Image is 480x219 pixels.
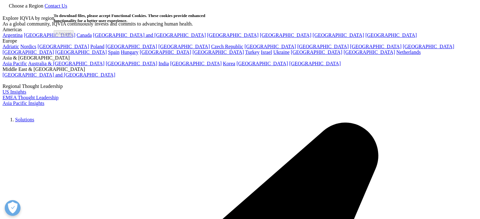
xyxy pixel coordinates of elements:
[3,89,26,95] a: US Insights
[313,32,364,38] a: [GEOGRAPHIC_DATA]
[193,49,244,55] a: [GEOGRAPHIC_DATA]
[297,44,349,49] a: [GEOGRAPHIC_DATA]
[106,61,157,66] a: [GEOGRAPHIC_DATA]
[158,61,169,66] a: India
[54,30,74,37] input: I Accept
[106,44,157,49] a: [GEOGRAPHIC_DATA]
[403,44,454,49] a: [GEOGRAPHIC_DATA]
[55,49,107,55] a: [GEOGRAPHIC_DATA]
[3,49,54,55] a: [GEOGRAPHIC_DATA]
[3,72,115,78] a: [GEOGRAPHIC_DATA] and [GEOGRAPHIC_DATA]
[289,61,341,66] a: [GEOGRAPHIC_DATA]
[3,101,44,106] a: Asia Pacific Insights
[396,49,421,55] a: Netherlands
[158,44,210,49] a: [GEOGRAPHIC_DATA]
[140,49,191,55] a: [GEOGRAPHIC_DATA]
[3,38,477,44] div: Europe
[170,61,222,66] a: [GEOGRAPHIC_DATA]
[3,55,477,61] div: Asia & [GEOGRAPHIC_DATA]
[3,32,23,38] a: Argentina
[236,61,288,66] a: [GEOGRAPHIC_DATA]
[24,32,75,38] a: [GEOGRAPHIC_DATA]
[3,21,477,27] div: As a global community, IQVIA continuously invests and commits to advancing human health.
[344,49,395,55] a: [GEOGRAPHIC_DATA]
[3,15,477,21] div: Explore IQVIA by region
[261,49,272,55] a: Israel
[108,49,119,55] a: Spain
[3,44,19,49] a: Adriatic
[121,49,139,55] a: Hungary
[207,32,258,38] a: [GEOGRAPHIC_DATA]
[54,13,207,23] h5: To download files, please accept Functional Cookies. These cookies provide enhanced functionality...
[38,44,89,49] a: [GEOGRAPHIC_DATA]
[291,49,342,55] a: [GEOGRAPHIC_DATA]
[273,49,290,55] a: Ukraine
[245,49,260,55] a: Turkey
[15,117,34,122] a: Solutions
[3,61,27,66] a: Asia Pacific
[44,3,67,9] a: Contact Us
[3,27,477,32] div: Americas
[5,200,21,216] button: Open Preferences
[3,66,477,72] div: Middle East & [GEOGRAPHIC_DATA]
[9,3,43,9] span: Choose a Region
[260,32,311,38] a: [GEOGRAPHIC_DATA]
[20,44,36,49] a: Nordics
[223,61,235,66] a: Korea
[90,44,104,49] a: Poland
[28,61,104,66] a: Australia & [GEOGRAPHIC_DATA]
[365,32,417,38] a: [GEOGRAPHIC_DATA]
[350,44,401,49] a: [GEOGRAPHIC_DATA]
[245,44,296,49] a: [GEOGRAPHIC_DATA]
[211,44,243,49] a: Czech Republic
[3,84,477,89] div: Regional Thought Leadership
[3,95,58,100] a: EMEA Thought Leadership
